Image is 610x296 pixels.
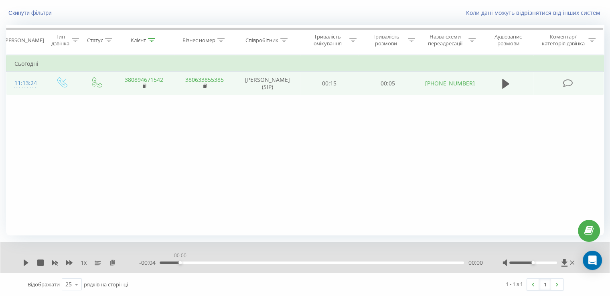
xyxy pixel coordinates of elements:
span: 00:00 [468,259,482,267]
div: [PERSON_NAME] [4,37,44,44]
div: Тривалість розмови [366,33,406,47]
button: Скинути фільтри [6,9,56,16]
span: рядків на сторінці [84,281,128,288]
a: [PHONE_NUMBER] [425,79,474,87]
div: Клієнт [131,37,146,44]
span: Відображати [28,281,60,288]
div: Коментар/категорія дзвінка [539,33,586,47]
div: Бізнес номер [182,37,215,44]
td: 00:15 [300,72,359,95]
div: Співробітник [245,37,278,44]
div: 11:13:24 [14,75,36,91]
td: [PERSON_NAME] (SIP) [235,72,300,95]
div: Accessibility label [531,261,535,264]
td: 00:05 [359,72,417,95]
td: Сьогодні [6,56,604,72]
div: Accessibility label [178,261,182,264]
span: - 00:04 [139,259,160,267]
a: Коли дані можуть відрізнятися вiд інших систем [466,9,604,16]
span: 1 x [81,259,87,267]
div: Тип дзвінка [51,33,69,47]
div: 25 [65,280,72,288]
div: Тривалість очікування [308,33,348,47]
div: Назва схеми переадресації [424,33,466,47]
div: 00:00 [172,250,188,261]
div: Статус [87,37,103,44]
div: 1 - 1 з 1 [506,280,523,288]
div: Аудіозапис розмови [485,33,532,47]
a: 380633855385 [185,76,224,83]
a: 1 [539,279,551,290]
div: Open Intercom Messenger [583,251,602,270]
a: 380894671542 [125,76,163,83]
